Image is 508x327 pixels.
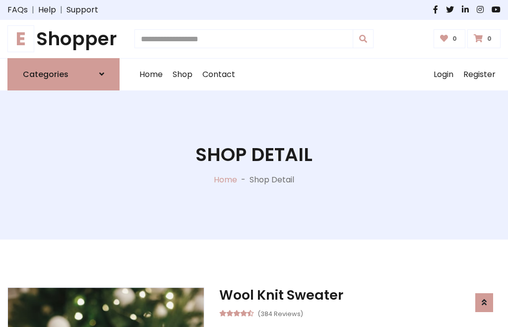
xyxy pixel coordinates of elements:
[7,28,120,50] h1: Shopper
[467,29,501,48] a: 0
[434,29,466,48] a: 0
[7,58,120,90] a: Categories
[429,59,458,90] a: Login
[219,287,501,303] h3: Wool Knit Sweater
[195,144,313,166] h1: Shop Detail
[56,4,66,16] span: |
[168,59,197,90] a: Shop
[485,34,494,43] span: 0
[257,307,303,319] small: (384 Reviews)
[250,174,294,186] p: Shop Detail
[197,59,240,90] a: Contact
[214,174,237,185] a: Home
[7,25,34,52] span: E
[23,70,68,79] h6: Categories
[458,59,501,90] a: Register
[237,174,250,186] p: -
[7,28,120,50] a: EShopper
[450,34,459,43] span: 0
[38,4,56,16] a: Help
[134,59,168,90] a: Home
[28,4,38,16] span: |
[66,4,98,16] a: Support
[7,4,28,16] a: FAQs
